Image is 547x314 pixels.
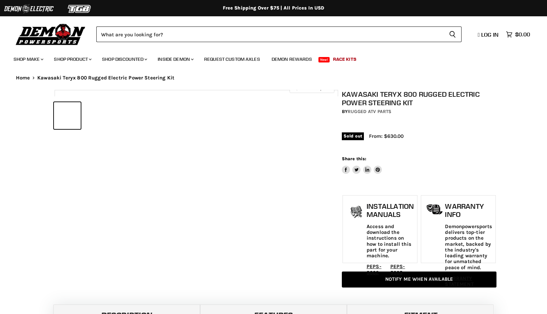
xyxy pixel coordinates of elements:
[54,2,105,15] img: TGB Logo 2
[503,30,533,39] a: $0.00
[96,26,444,42] input: Search
[318,57,330,62] span: New!
[342,132,364,140] span: Sold out
[445,224,492,271] p: Demonpowersports delivers top-tier products on the market, backed by the industry's leading warra...
[367,202,414,218] h1: Installation Manuals
[390,263,405,275] a: PEPS-5005
[54,102,81,129] button: IMAGE thumbnail
[293,86,331,91] span: Click to expand
[369,133,404,139] span: From: $630.00
[2,5,545,11] div: Free Shipping Over $75 | All Prices In USD
[96,26,462,42] form: Product
[49,52,96,66] a: Shop Product
[153,52,198,66] a: Inside Demon
[328,52,362,66] a: Race Kits
[267,52,317,66] a: Demon Rewards
[342,156,382,174] aside: Share this:
[426,204,443,215] img: warranty-icon.png
[342,272,496,288] a: Notify Me When Available
[97,52,151,66] a: Shop Discounted
[342,156,366,161] span: Share this:
[199,52,265,66] a: Request Custom Axles
[367,263,382,275] a: PEPS-3002
[475,32,503,38] a: Log in
[367,224,414,259] p: Access and download the instructions on how to install this part for your machine.
[342,108,496,115] div: by
[342,90,496,107] h1: Kawasaki Teryx 800 Rugged Electric Power Steering Kit
[14,22,88,46] img: Demon Powersports
[8,50,528,66] ul: Main menu
[348,204,365,221] img: install_manual-icon.png
[37,75,174,81] span: Kawasaki Teryx 800 Rugged Electric Power Steering Kit
[16,75,30,81] a: Home
[515,31,530,38] span: $0.00
[481,31,499,38] span: Log in
[444,26,462,42] button: Search
[445,202,492,218] h1: Warranty Info
[8,52,47,66] a: Shop Make
[3,2,54,15] img: Demon Electric Logo 2
[445,275,473,287] a: WARRANTY STATEMENT
[2,75,545,81] nav: Breadcrumbs
[348,109,391,114] a: Rugged ATV Parts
